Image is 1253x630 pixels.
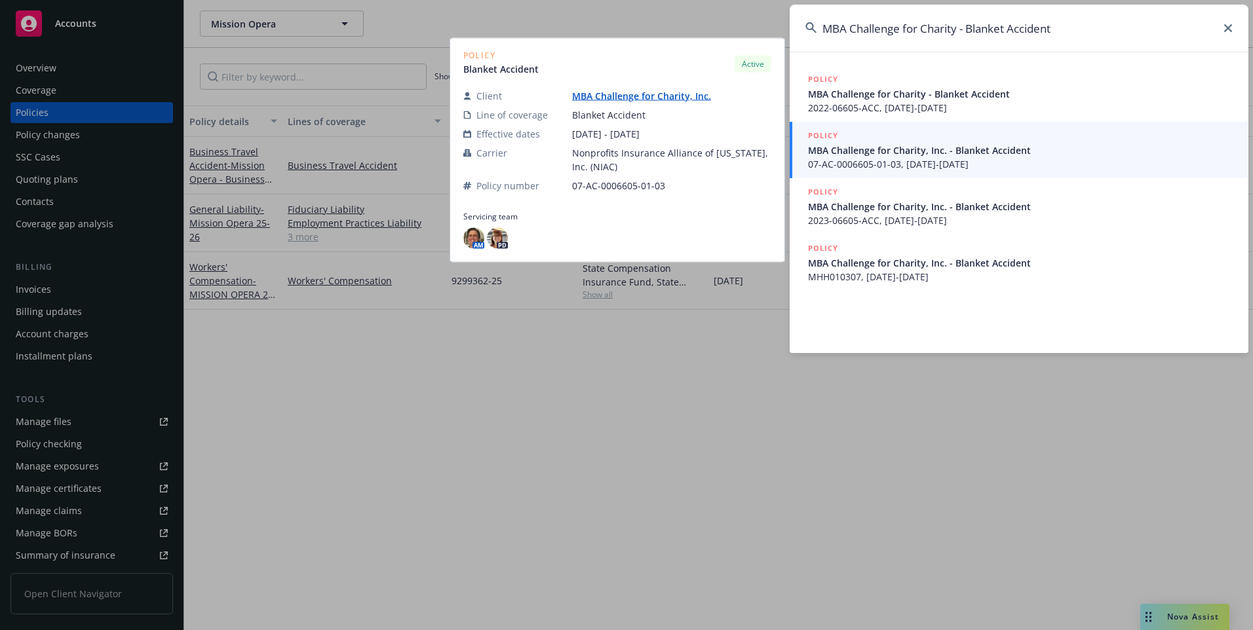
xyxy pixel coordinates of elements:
[790,178,1248,234] a: POLICYMBA Challenge for Charity, Inc. - Blanket Accident2023-06605-ACC, [DATE]-[DATE]
[790,234,1248,291] a: POLICYMBA Challenge for Charity, Inc. - Blanket AccidentMHH010307, [DATE]-[DATE]
[808,242,838,255] h5: POLICY
[808,213,1233,227] span: 2023-06605-ACC, [DATE]-[DATE]
[790,122,1248,178] a: POLICYMBA Challenge for Charity, Inc. - Blanket Accident07-AC-0006605-01-03, [DATE]-[DATE]
[808,256,1233,270] span: MBA Challenge for Charity, Inc. - Blanket Accident
[808,129,838,142] h5: POLICY
[790,65,1248,122] a: POLICYMBA Challenge for Charity - Blanket Accident2022-06605-ACC, [DATE]-[DATE]
[808,185,838,198] h5: POLICY
[808,143,1233,157] span: MBA Challenge for Charity, Inc. - Blanket Accident
[790,5,1248,52] input: Search...
[808,157,1233,171] span: 07-AC-0006605-01-03, [DATE]-[DATE]
[808,73,838,86] h5: POLICY
[808,270,1233,284] span: MHH010307, [DATE]-[DATE]
[808,200,1233,213] span: MBA Challenge for Charity, Inc. - Blanket Accident
[808,101,1233,115] span: 2022-06605-ACC, [DATE]-[DATE]
[808,87,1233,101] span: MBA Challenge for Charity - Blanket Accident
